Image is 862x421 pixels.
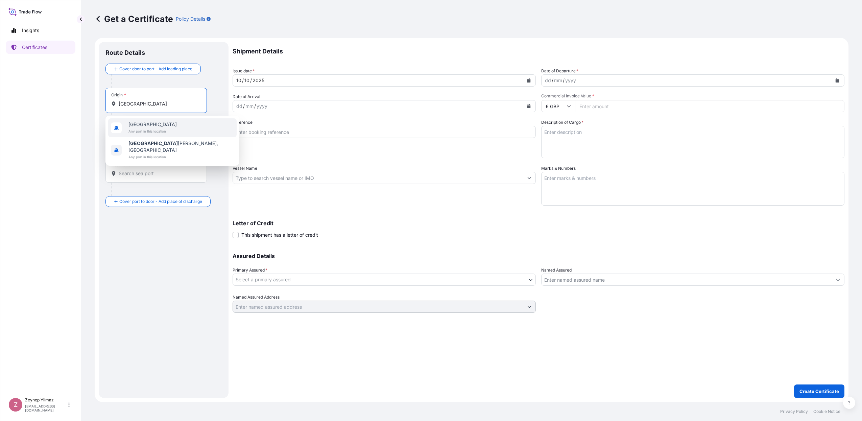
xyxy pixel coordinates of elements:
span: Date of Departure [541,68,578,74]
p: Insights [22,27,39,34]
div: day, [236,102,243,110]
span: Any port in this location [128,154,234,160]
b: [GEOGRAPHIC_DATA] [128,140,178,146]
p: Route Details [105,49,145,57]
span: [PERSON_NAME], [GEOGRAPHIC_DATA] [128,140,234,154]
label: Reference [233,119,253,126]
span: Any port in this location [128,128,177,135]
span: Issue date [233,68,255,74]
span: Cover door to port - Add loading place [119,66,192,72]
span: Z [14,401,18,408]
button: Calendar [523,101,534,112]
div: day, [236,76,242,85]
div: Show suggestions [105,116,239,166]
input: Enter booking reference [233,126,536,138]
div: month, [244,76,250,85]
span: Commercial Invoice Value [541,93,844,99]
div: month, [553,76,563,85]
input: Assured Name [542,274,832,286]
div: Origin [111,92,126,98]
button: Calendar [832,75,843,86]
input: Origin [119,100,198,107]
label: Marks & Numbers [541,165,576,172]
p: Cookie Notice [813,409,840,414]
div: year, [256,102,268,110]
button: Calendar [523,75,534,86]
div: year, [565,76,577,85]
div: / [243,102,245,110]
span: This shipment has a letter of credit [241,232,318,238]
div: / [250,76,252,85]
p: Privacy Policy [780,409,808,414]
p: Policy Details [176,16,205,22]
div: month, [245,102,254,110]
p: Assured Details [233,253,844,259]
div: year, [252,76,265,85]
span: Date of Arrival [233,93,260,100]
span: Cover port to door - Add place of discharge [119,198,202,205]
p: Letter of Credit [233,220,844,226]
button: Show suggestions [523,172,535,184]
label: Vessel Name [233,165,257,172]
span: Primary Assured [233,267,267,274]
label: Description of Cargo [541,119,583,126]
input: Named Assured Address [233,301,523,313]
div: / [254,102,256,110]
button: Show suggestions [832,274,844,286]
div: / [563,76,565,85]
input: Destination [119,170,198,177]
p: Get a Certificate [95,14,173,24]
button: Show suggestions [523,301,535,313]
label: Named Assured Address [233,294,280,301]
p: Certificates [22,44,47,51]
label: Named Assured [541,267,572,274]
span: Select a primary assured [236,276,291,283]
p: Zeynep Yilmaz [25,397,67,403]
p: Create Certificate [799,388,839,395]
p: Shipment Details [233,42,844,61]
input: Enter amount [575,100,844,112]
div: day, [544,76,552,85]
span: [GEOGRAPHIC_DATA] [128,121,177,128]
input: Type to search vessel name or IMO [233,172,523,184]
div: / [552,76,553,85]
div: / [242,76,244,85]
p: [EMAIL_ADDRESS][DOMAIN_NAME] [25,404,67,412]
